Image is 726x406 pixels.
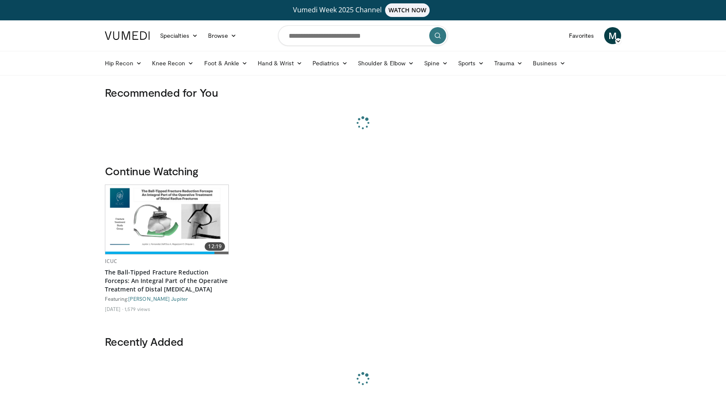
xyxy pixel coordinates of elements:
li: [DATE] [105,305,123,312]
a: ICUC [105,258,117,265]
a: The Ball-Tipped Fracture Reduction Forceps: An Integral Part of the Operative Treatment of Distal... [105,268,229,294]
a: Favorites [564,27,599,44]
img: 81d7ee58-6712-4821-b33d-eed4fd13c26f.png.620x360_q85_upscale.png [105,185,228,254]
a: Trauma [489,55,528,72]
a: Hand & Wrist [253,55,307,72]
a: Specialties [155,27,203,44]
a: Knee Recon [147,55,199,72]
li: 1,579 views [124,305,150,312]
a: M [604,27,621,44]
a: Browse [203,27,242,44]
h3: Continue Watching [105,164,621,178]
img: VuMedi Logo [105,31,150,40]
a: Shoulder & Elbow [353,55,419,72]
span: 12:19 [205,242,225,251]
input: Search topics, interventions [278,25,448,46]
a: 12:19 [105,185,228,254]
div: Featuring: [105,295,229,302]
h3: Recently Added [105,335,621,348]
a: Vumedi Week 2025 ChannelWATCH NOW [106,3,620,17]
a: [PERSON_NAME] Jupiter [128,296,188,302]
span: WATCH NOW [385,3,430,17]
a: Business [528,55,571,72]
a: Sports [453,55,490,72]
a: Pediatrics [307,55,353,72]
a: Hip Recon [100,55,147,72]
a: Foot & Ankle [199,55,253,72]
h3: Recommended for You [105,86,621,99]
a: Spine [419,55,453,72]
